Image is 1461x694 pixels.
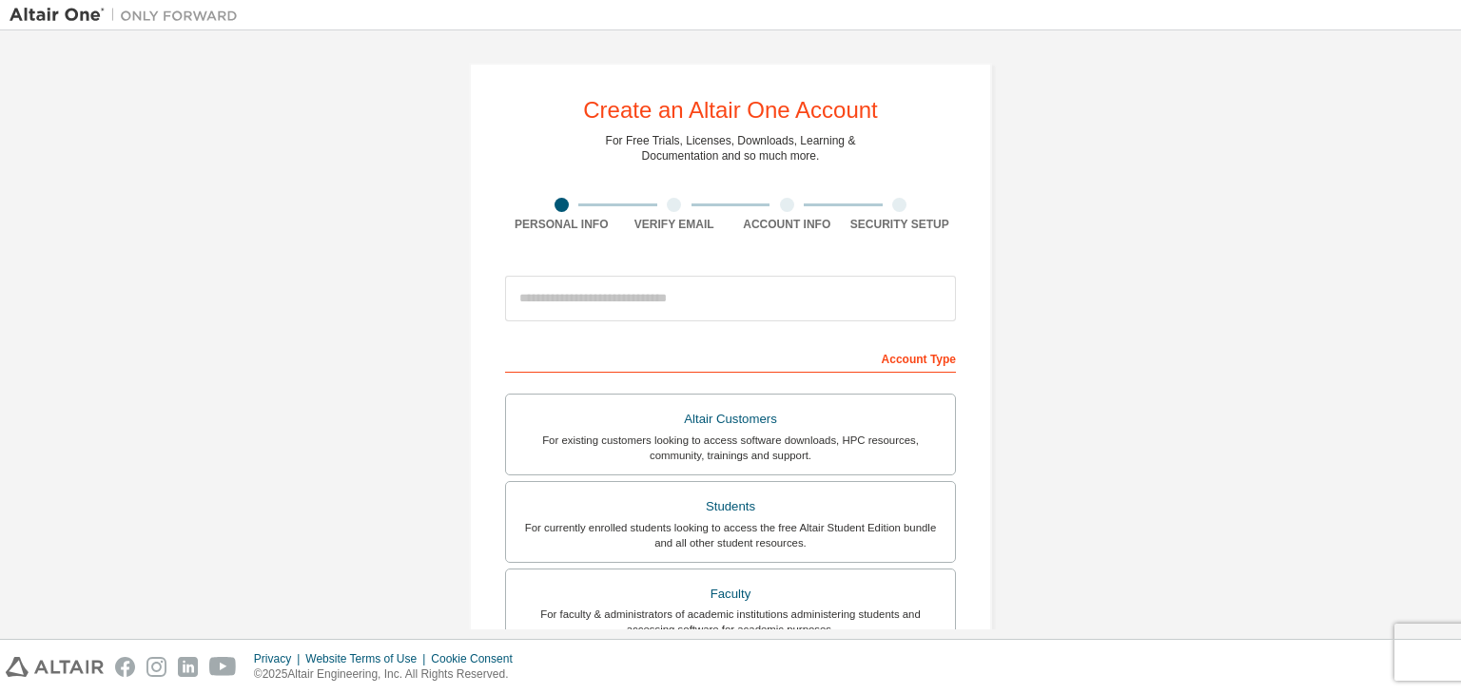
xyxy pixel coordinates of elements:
[517,406,944,433] div: Altair Customers
[618,217,731,232] div: Verify Email
[730,217,844,232] div: Account Info
[305,651,431,666] div: Website Terms of Use
[6,657,104,677] img: altair_logo.svg
[505,342,956,373] div: Account Type
[517,607,944,637] div: For faculty & administrators of academic institutions administering students and accessing softwa...
[178,657,198,677] img: linkedin.svg
[505,217,618,232] div: Personal Info
[431,651,523,666] div: Cookie Consent
[517,581,944,607] div: Faculty
[254,651,305,666] div: Privacy
[115,657,135,677] img: facebook.svg
[10,6,247,25] img: Altair One
[517,433,944,463] div: For existing customers looking to access software downloads, HPC resources, community, trainings ...
[844,217,957,232] div: Security Setup
[606,133,856,164] div: For Free Trials, Licenses, Downloads, Learning & Documentation and so much more.
[583,99,878,122] div: Create an Altair One Account
[209,657,237,677] img: youtube.svg
[146,657,166,677] img: instagram.svg
[517,520,944,550] div: For currently enrolled students looking to access the free Altair Student Edition bundle and all ...
[254,666,524,683] p: © 2025 Altair Engineering, Inc. All Rights Reserved.
[517,493,944,520] div: Students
